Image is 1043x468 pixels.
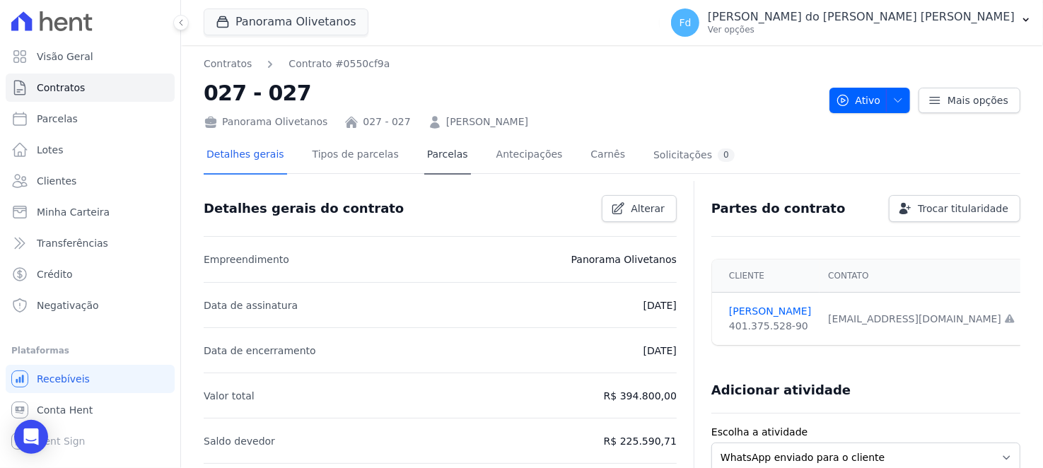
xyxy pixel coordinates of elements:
a: Antecipações [494,137,566,175]
h2: 027 - 027 [204,77,818,109]
p: [DATE] [643,342,677,359]
label: Escolha a atividade [711,425,1020,440]
p: Valor total [204,387,255,404]
p: [DATE] [643,297,677,314]
th: Contato [820,259,1024,293]
a: Trocar titularidade [889,195,1020,222]
a: Visão Geral [6,42,175,71]
span: Trocar titularidade [918,201,1008,216]
p: Data de encerramento [204,342,316,359]
span: Transferências [37,236,108,250]
button: Fd [PERSON_NAME] do [PERSON_NAME] [PERSON_NAME] Ver opções [660,3,1043,42]
a: Transferências [6,229,175,257]
a: [PERSON_NAME] [446,115,528,129]
span: Negativação [37,298,99,312]
a: Recebíveis [6,365,175,393]
nav: Breadcrumb [204,57,390,71]
span: Conta Hent [37,403,93,417]
span: Recebíveis [37,372,90,386]
a: Mais opções [919,88,1020,113]
a: Clientes [6,167,175,195]
div: Open Intercom Messenger [14,420,48,454]
a: Carnês [588,137,628,175]
span: Fd [680,18,692,28]
div: [EMAIL_ADDRESS][DOMAIN_NAME] [828,312,1015,327]
a: Parcelas [424,137,471,175]
span: Minha Carteira [37,205,110,219]
span: Mais opções [948,93,1008,107]
h3: Adicionar atividade [711,382,851,399]
h3: Partes do contrato [711,200,846,217]
a: [PERSON_NAME] [729,304,811,319]
span: Crédito [37,267,73,281]
div: Plataformas [11,342,169,359]
span: Visão Geral [37,49,93,64]
div: 401.375.528-90 [729,319,811,334]
span: Clientes [37,174,76,188]
button: Panorama Olivetanos [204,8,368,35]
p: Saldo devedor [204,433,275,450]
a: Alterar [602,195,677,222]
p: Ver opções [708,24,1015,35]
a: Conta Hent [6,396,175,424]
div: 0 [718,148,735,162]
a: Contrato #0550cf9a [289,57,390,71]
a: Contratos [204,57,252,71]
button: Ativo [829,88,911,113]
a: Lotes [6,136,175,164]
div: Panorama Olivetanos [204,115,327,129]
p: Panorama Olivetanos [571,251,677,268]
span: Contratos [37,81,85,95]
span: Lotes [37,143,64,157]
a: Detalhes gerais [204,137,287,175]
a: Parcelas [6,105,175,133]
a: Minha Carteira [6,198,175,226]
span: Parcelas [37,112,78,126]
div: Solicitações [653,148,735,162]
h3: Detalhes gerais do contrato [204,200,404,217]
nav: Breadcrumb [204,57,818,71]
p: [PERSON_NAME] do [PERSON_NAME] [PERSON_NAME] [708,10,1015,24]
a: Tipos de parcelas [310,137,402,175]
p: Empreendimento [204,251,289,268]
a: Solicitações0 [651,137,738,175]
a: Negativação [6,291,175,320]
a: Crédito [6,260,175,288]
th: Cliente [712,259,820,293]
a: Contratos [6,74,175,102]
span: Ativo [836,88,881,113]
p: Data de assinatura [204,297,298,314]
p: R$ 225.590,71 [604,433,677,450]
span: Alterar [631,201,665,216]
a: 027 - 027 [363,115,410,129]
p: R$ 394.800,00 [604,387,677,404]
